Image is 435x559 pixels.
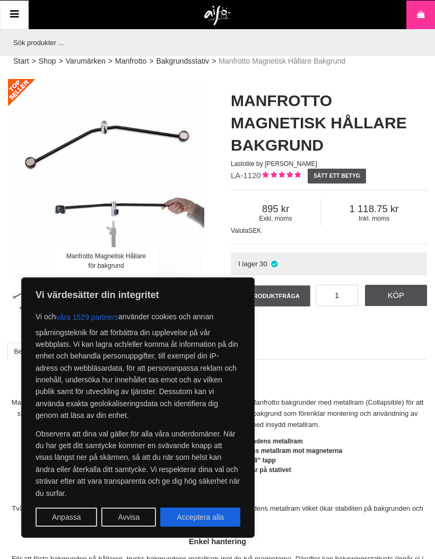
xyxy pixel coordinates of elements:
[36,428,240,499] p: Observera att dina val gäller för alla våra underdomäner. När du har gett ditt samtycke kommer en...
[36,508,97,527] button: Anpassa
[156,56,209,67] a: Bakgrundsstativ
[321,203,427,215] span: 1 118.75
[8,503,427,526] p: Två st kraftiga magneter, monterade på en 63cm bred bom, fäster mot bakgrundens metallram vilket ...
[9,278,55,324] img: Manfrotto Magnetisk Hållare för bakgrund
[259,260,267,268] span: 30
[32,56,36,67] span: >
[8,486,427,496] h4: Ökad stabilitet
[160,508,240,527] button: Acceptera alla
[66,56,106,67] a: Varumärken
[101,508,156,527] button: Avvisa
[149,56,153,67] span: >
[231,171,261,180] span: LA-1120
[57,247,155,275] div: Manfrotto Magnetisk Hållare för bakgrund
[21,277,255,538] div: Vi värdesätter din integritet
[248,227,261,234] span: SEK
[39,56,56,67] a: Shop
[231,285,310,307] a: Produktfråga
[8,29,422,56] input: Sök produkter ...
[270,260,279,268] i: I lager
[231,203,320,215] span: 895
[321,215,427,222] span: Inkl. moms
[231,215,320,222] span: Exkl. moms
[261,170,301,181] div: Kundbetyg: 5.00
[56,308,119,327] button: våra 1529 partners
[238,260,258,268] span: I lager
[231,160,317,168] span: Lastolite by [PERSON_NAME]
[365,285,428,306] a: Köp
[36,289,240,301] p: Vi värdesätter din integritet
[204,6,231,26] img: logo.png
[308,169,367,184] a: Sätt ett betyg
[58,56,63,67] span: >
[13,56,29,67] a: Start
[115,56,146,67] a: Manfrotto
[212,56,216,67] span: >
[36,308,240,422] p: Vi och använder cookies och annan spårningsteknik för att förbättra din upplevelse på vår webbpla...
[8,377,427,390] h2: Beskrivning
[8,397,427,430] p: Manfrotto Magnetisk Hållare för Collapsible Bakgrunder. Magnetisk hållare för Manfrotto bakgrunde...
[8,536,427,547] h4: Enkel hantering
[108,56,112,67] span: >
[7,343,54,360] a: Beskrivning
[219,56,345,67] span: Manfrotto Magnetisk Hållare Bakgrund
[231,90,427,156] h1: Manfrotto Magnetisk Hållare Bakgrund
[231,227,248,234] span: Valuta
